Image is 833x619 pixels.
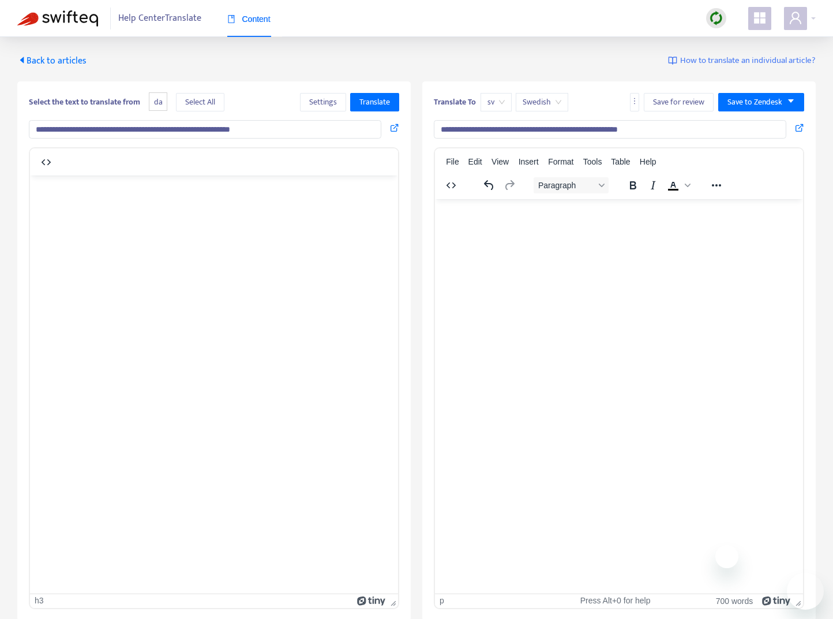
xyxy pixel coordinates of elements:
button: Bold [623,177,643,193]
div: Text color Black [663,177,692,193]
iframe: Rich Text Area [435,199,803,594]
button: Save for review [644,93,714,111]
span: Content [227,14,271,24]
button: more [630,93,639,111]
iframe: Knapp för att öppna meddelandefönstret [787,573,824,610]
span: sv [487,94,505,111]
button: Italic [643,177,663,193]
iframe: Stäng meddelande [715,545,738,568]
span: da [149,92,167,111]
span: Select All [185,96,215,109]
span: Settings [309,96,337,109]
span: appstore [753,11,767,25]
span: caret-down [787,97,795,105]
button: Select All [176,93,224,111]
iframe: Rich Text Area [30,176,398,594]
a: Powered by Tiny [762,596,791,605]
button: Redo [500,177,519,193]
span: Paragraph [538,181,595,190]
span: caret-left [17,55,27,65]
button: 700 words [716,596,753,606]
span: How to translate an individual article? [680,54,816,68]
span: Swedish [523,94,561,111]
span: Insert [519,157,539,166]
button: Save to Zendeskcaret-down [718,93,804,111]
a: How to translate an individual article? [668,54,816,68]
div: Press the Up and Down arrow keys to resize the editor. [386,594,398,608]
div: Press Alt+0 for help [557,596,674,606]
span: Back to articles [17,53,87,69]
img: Swifteq [17,10,98,27]
span: Tools [583,157,602,166]
button: Undo [479,177,499,193]
span: more [631,97,639,105]
b: Translate To [434,95,476,109]
span: Save to Zendesk [727,96,782,109]
b: Select the text to translate from [29,95,140,109]
img: sync.dc5367851b00ba804db3.png [709,11,723,25]
span: Help [640,157,656,166]
img: image-link [668,56,677,65]
span: Edit [468,157,482,166]
span: Save for review [653,96,704,109]
div: h3 [35,596,44,606]
button: Block Paragraph [534,177,609,193]
span: Help Center Translate [118,8,201,29]
span: Format [548,157,573,166]
span: Table [611,157,630,166]
button: Settings [300,93,346,111]
span: user [789,11,802,25]
span: File [446,157,459,166]
div: p [440,596,444,606]
a: Powered by Tiny [357,596,386,605]
button: Reveal or hide additional toolbar items [707,177,726,193]
span: Translate [359,96,390,109]
span: View [491,157,509,166]
button: Translate [350,93,399,111]
span: book [227,15,235,23]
